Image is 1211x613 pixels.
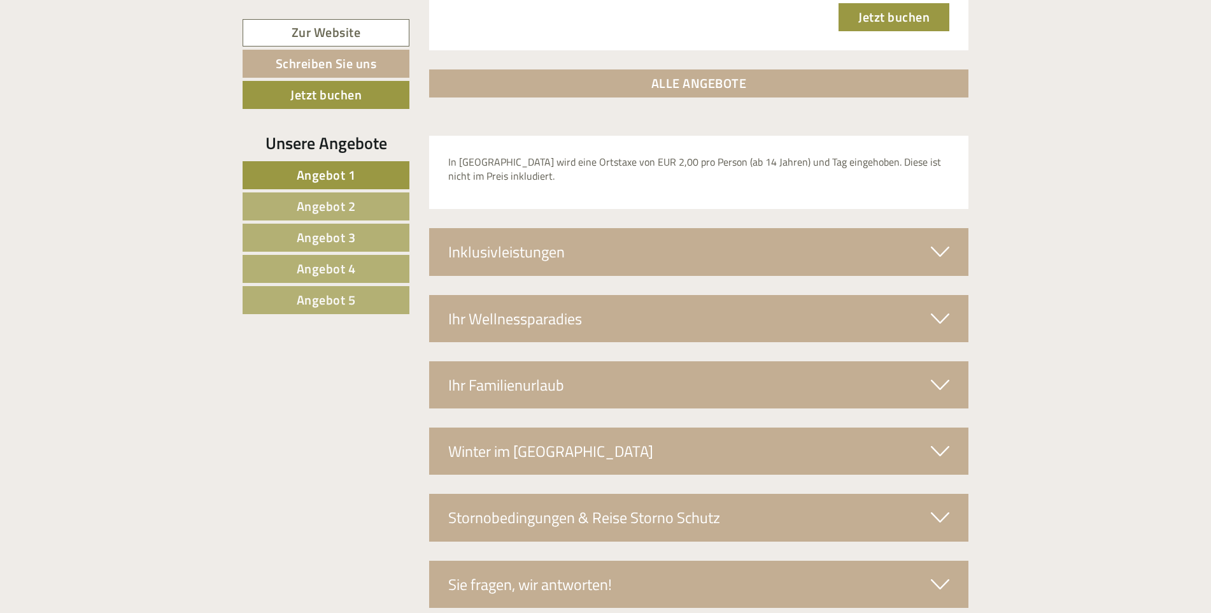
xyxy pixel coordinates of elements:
[429,494,969,541] div: Stornobedingungen & Reise Storno Schutz
[297,227,356,247] span: Angebot 3
[839,3,949,31] a: Jetzt buchen
[243,131,409,155] div: Unsere Angebote
[429,428,969,475] div: Winter im [GEOGRAPHIC_DATA]
[429,69,969,97] a: ALLE ANGEBOTE
[243,81,409,109] a: Jetzt buchen
[243,19,409,47] a: Zur Website
[297,259,356,278] span: Angebot 4
[297,196,356,216] span: Angebot 2
[297,290,356,310] span: Angebot 5
[429,361,969,408] div: Ihr Familienurlaub
[429,561,969,608] div: Sie fragen, wir antworten!
[243,50,409,78] a: Schreiben Sie uns
[297,165,356,185] span: Angebot 1
[448,155,950,184] p: In [GEOGRAPHIC_DATA] wird eine Ortstaxe von EUR 2,00 pro Person (ab 14 Jahren) und Tag eingehoben...
[429,228,969,275] div: Inklusivleistungen
[429,295,969,342] div: Ihr Wellnessparadies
